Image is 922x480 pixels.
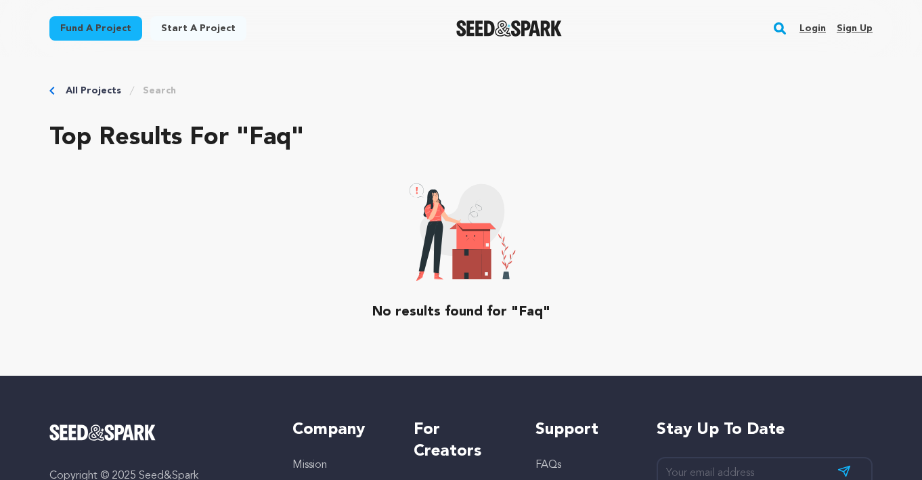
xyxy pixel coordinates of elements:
img: Seed&Spark Logo [49,424,156,441]
a: Mission [292,460,327,471]
h5: Company [292,419,387,441]
p: No results found for "Faq" [372,303,550,322]
h5: Support [535,419,630,441]
a: Start a project [150,16,246,41]
h5: For Creators [414,419,508,462]
a: Fund a project [49,16,142,41]
a: FAQs [535,460,561,471]
img: Seed&Spark Logo Dark Mode [456,20,563,37]
a: All Projects [66,84,121,97]
a: Login [799,18,826,39]
a: Search [143,84,176,97]
div: Breadcrumb [49,84,873,97]
h2: Top results for "Faq" [49,125,873,152]
a: Seed&Spark Homepage [456,20,563,37]
h5: Stay up to date [657,419,873,441]
a: Sign up [837,18,873,39]
img: No result icon [406,179,516,281]
a: Seed&Spark Homepage [49,424,265,441]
